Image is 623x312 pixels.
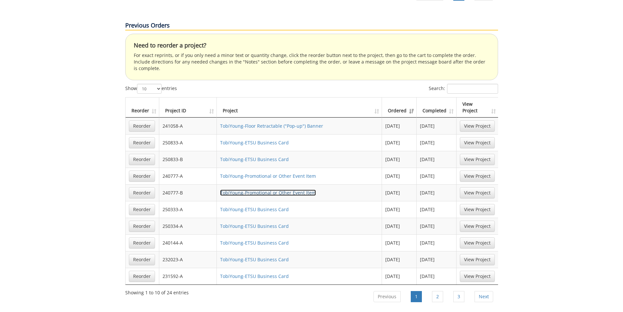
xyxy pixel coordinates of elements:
[126,98,159,118] th: Reorder: activate to sort column ascending
[429,84,498,94] label: Search:
[137,84,162,94] select: Showentries
[382,118,417,134] td: [DATE]
[159,118,217,134] td: 241058-A
[220,156,289,162] a: TobiYoung-ETSU Business Card
[159,134,217,151] td: 250833-A
[475,291,493,302] a: Next
[129,237,155,248] a: Reorder
[382,168,417,184] td: [DATE]
[417,98,457,118] th: Completed: activate to sort column ascending
[159,234,217,251] td: 240144-A
[129,137,155,148] a: Reorder
[125,84,177,94] label: Show entries
[382,251,417,268] td: [DATE]
[129,171,155,182] a: Reorder
[417,184,457,201] td: [DATE]
[129,204,155,215] a: Reorder
[159,151,217,168] td: 250833-B
[417,218,457,234] td: [DATE]
[129,221,155,232] a: Reorder
[382,218,417,234] td: [DATE]
[417,168,457,184] td: [DATE]
[432,291,443,302] a: 2
[159,98,217,118] th: Project ID: activate to sort column ascending
[460,171,495,182] a: View Project
[220,273,289,279] a: TobiYoung-ETSU Business Card
[417,151,457,168] td: [DATE]
[382,134,417,151] td: [DATE]
[134,42,490,49] h4: Need to reorder a project?
[220,190,316,196] a: TobiYoung-Promotional or Other Event Item
[217,98,382,118] th: Project: activate to sort column ascending
[382,184,417,201] td: [DATE]
[460,137,495,148] a: View Project
[417,268,457,284] td: [DATE]
[417,251,457,268] td: [DATE]
[453,291,464,302] a: 3
[129,187,155,198] a: Reorder
[125,21,498,30] p: Previous Orders
[460,187,495,198] a: View Project
[125,287,189,296] div: Showing 1 to 10 of 24 entries
[382,151,417,168] td: [DATE]
[460,154,495,165] a: View Project
[220,206,289,212] a: TobiYoung-ETSU Business Card
[129,254,155,265] a: Reorder
[457,98,498,118] th: View Project: activate to sort column ascending
[417,234,457,251] td: [DATE]
[220,123,323,129] a: TobiYoung-Floor Retractable ("Pop-up") Banner
[382,268,417,284] td: [DATE]
[129,271,155,282] a: Reorder
[220,256,289,263] a: TobiYoung-ETSU Business Card
[129,120,155,132] a: Reorder
[460,237,495,248] a: View Project
[220,173,316,179] a: TobiYoung-Promotional or Other Event Item
[159,268,217,284] td: 231592-A
[460,120,495,132] a: View Project
[382,98,417,118] th: Ordered: activate to sort column ascending
[382,201,417,218] td: [DATE]
[382,234,417,251] td: [DATE]
[411,291,422,302] a: 1
[460,271,495,282] a: View Project
[129,154,155,165] a: Reorder
[417,118,457,134] td: [DATE]
[220,223,289,229] a: TobiYoung-ETSU Business Card
[460,204,495,215] a: View Project
[159,251,217,268] td: 232023-A
[134,52,490,72] p: For exact reprints, or if you only need a minor text or quantity change, click the reorder button...
[373,291,401,302] a: Previous
[417,134,457,151] td: [DATE]
[159,168,217,184] td: 240777-A
[220,240,289,246] a: TobiYoung-ETSU Business Card
[220,139,289,146] a: TobiYoung-ETSU Business Card
[447,84,498,94] input: Search:
[460,221,495,232] a: View Project
[460,254,495,265] a: View Project
[417,201,457,218] td: [DATE]
[159,218,217,234] td: 250334-A
[159,201,217,218] td: 250333-A
[159,184,217,201] td: 240777-B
